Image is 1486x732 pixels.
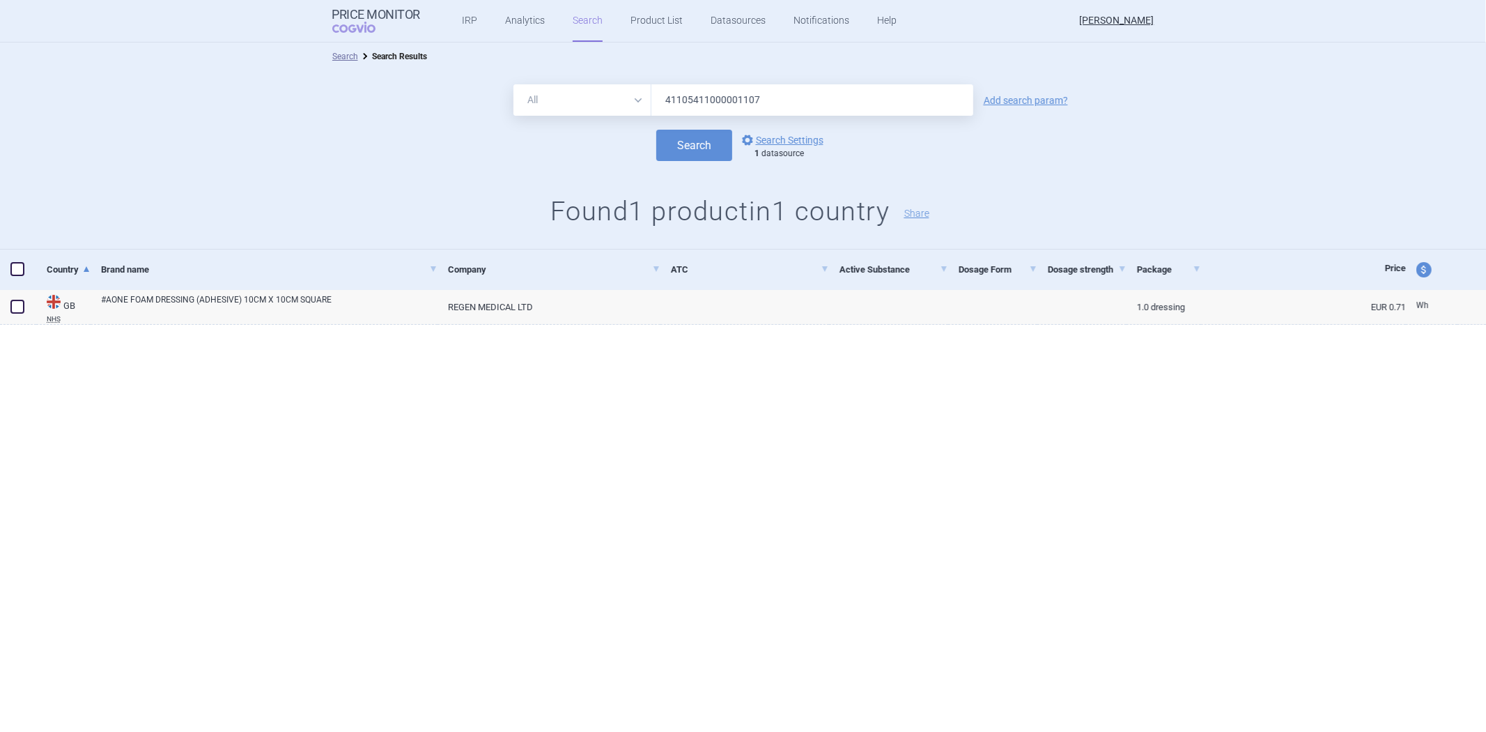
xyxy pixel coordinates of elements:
[739,132,823,148] a: Search Settings
[332,8,421,34] a: Price MonitorCOGVIO
[36,293,91,323] a: GBGBNHS
[101,252,438,287] a: Brand name
[1127,290,1201,324] a: 1.0 dressing
[656,130,732,161] button: Search
[47,295,61,309] img: United Kingdom
[754,148,759,158] strong: 1
[448,252,660,287] a: Company
[101,293,438,319] a: #AONE FOAM DRESSING (ADHESIVE) 10CM X 10CM SQUARE
[1416,300,1429,310] span: Wholesale price without VAT
[1048,252,1127,287] a: Dosage strength
[754,148,830,160] div: datasource
[671,252,829,287] a: ATC
[1406,296,1457,317] a: Wh
[47,316,91,323] abbr: NHS — National Health Services Business Services Authority, Technology Reference data Update Dist...
[332,52,358,61] a: Search
[332,22,395,33] span: COGVIO
[332,49,358,63] li: Search
[372,52,427,61] strong: Search Results
[438,290,660,324] a: REGEN MEDICAL LTD
[1201,290,1406,324] a: EUR 0.71
[332,8,421,22] strong: Price Monitor
[839,252,948,287] a: Active Substance
[358,49,427,63] li: Search Results
[984,96,1068,105] a: Add search param?
[1385,263,1406,273] span: Price
[904,208,929,218] button: Share
[47,252,91,287] a: Country
[959,252,1037,287] a: Dosage Form
[1137,252,1201,287] a: Package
